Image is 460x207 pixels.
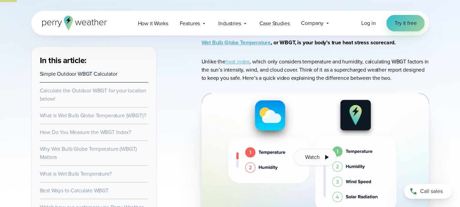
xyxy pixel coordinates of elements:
[259,19,290,28] span: Case Studies
[202,39,271,46] a: Wet Bulb Globe Temperature
[294,149,336,166] button: Watch
[361,19,376,27] a: Log in
[40,170,112,178] a: What is Wet Bulb Temperature?
[40,128,131,136] a: How Do You Measure the WBGT Index?
[180,19,200,28] span: Features
[202,39,396,46] strong: , or WBGT, is your body’s true heat stress scorecard.
[40,55,148,66] h3: In this article:
[138,19,168,28] span: How it Works
[132,16,174,30] a: How it Works
[420,187,443,195] span: Call sales
[40,112,146,119] a: What is Wet Bulb Globe Temperature (WBGT)?
[301,19,323,27] span: Company
[40,87,147,103] a: Calculate the Outdoor WBGT for your location below!
[218,19,241,28] span: Industries
[404,184,452,199] a: Call sales
[40,187,109,194] a: Best Ways to Calculate WBGT
[40,145,137,161] a: Why Wet Bulb Globe Temperature (WBGT) Matters
[386,15,425,31] a: Try it free
[305,153,319,161] span: Watch
[40,70,117,78] a: Simple Outdoor WBGT Calculator
[395,19,416,27] span: Try it free
[202,58,429,82] p: Unlike the , which only considers temperature and humidity, calculating WBGT factors in the sun’s...
[225,58,250,65] a: heat index
[254,16,296,30] a: Case Studies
